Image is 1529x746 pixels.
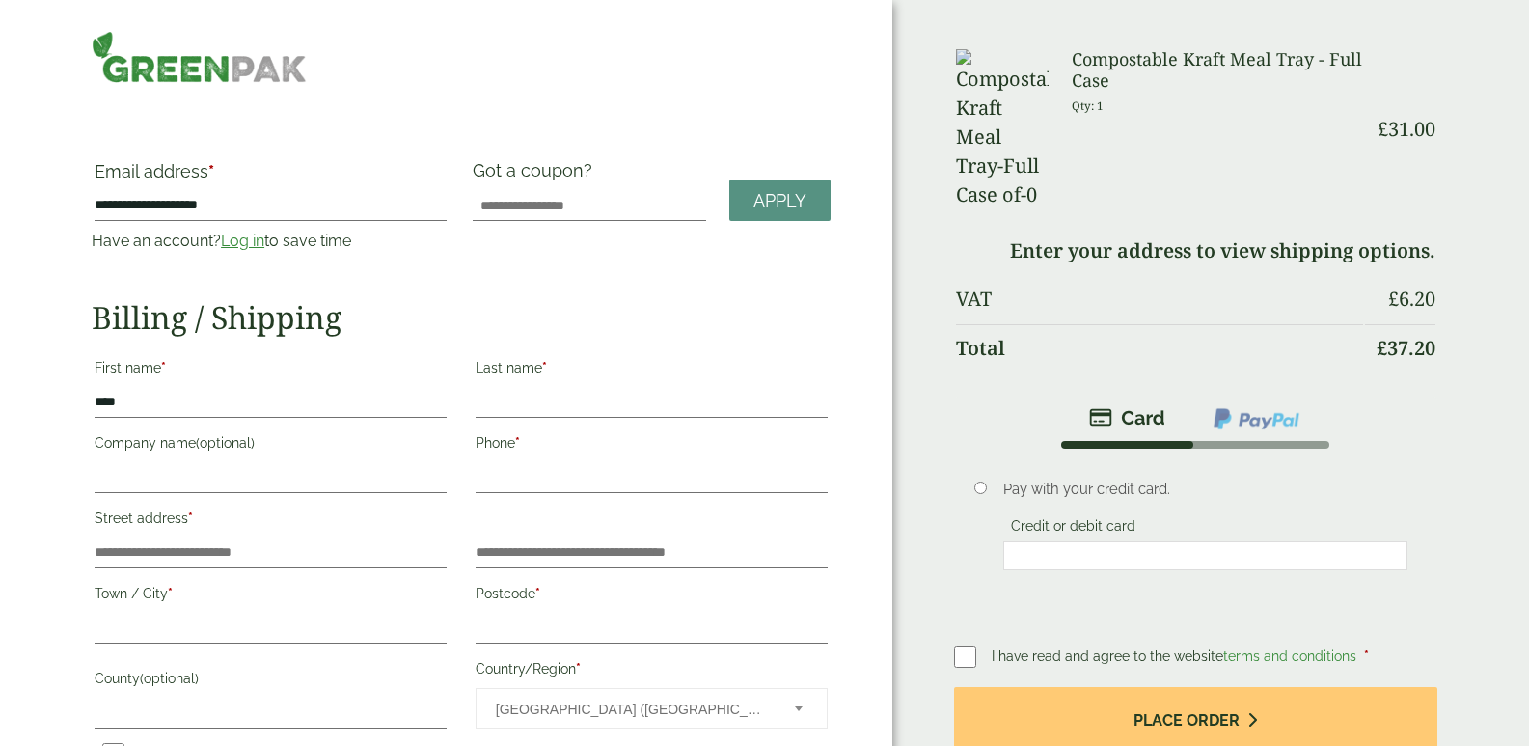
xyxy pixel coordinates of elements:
a: terms and conditions [1223,649,1356,664]
p: Pay with your credit card. [1003,479,1407,500]
th: VAT [956,276,1363,322]
label: County [95,665,447,698]
label: Credit or debit card [1003,518,1143,539]
img: GreenPak Supplies [92,31,306,83]
label: Got a coupon? [473,160,600,190]
label: First name [95,354,447,387]
img: ppcp-gateway.png [1212,406,1301,431]
abbr: required [208,161,214,181]
label: Postcode [476,580,828,613]
h3: Compostable Kraft Meal Tray - Full Case [1072,49,1363,91]
abbr: required [515,435,520,451]
label: Company name [95,429,447,462]
label: Country/Region [476,655,828,688]
abbr: required [161,360,166,375]
bdi: 37.20 [1377,335,1435,361]
label: Email address [95,163,447,190]
abbr: required [1364,649,1369,664]
span: (optional) [140,671,199,686]
a: Apply [729,180,831,221]
span: £ [1388,286,1399,312]
iframe: Secure card payment input frame [1009,547,1402,565]
abbr: required [535,586,540,601]
small: Qty: 1 [1072,98,1104,113]
abbr: required [188,511,193,526]
span: I have read and agree to the website [992,649,1360,664]
label: Phone [476,429,828,462]
bdi: 6.20 [1388,286,1435,312]
span: (optional) [196,435,255,451]
span: £ [1378,116,1388,142]
span: £ [1377,335,1387,361]
label: Town / City [95,580,447,613]
img: Compostable Kraft Meal Tray-Full Case of-0 [956,49,1050,209]
abbr: required [576,661,581,677]
abbr: required [542,360,547,375]
span: Apply [753,190,806,211]
span: Country/Region [476,688,828,729]
img: stripe.png [1089,406,1165,429]
label: Last name [476,354,828,387]
a: Log in [221,232,264,250]
th: Total [956,324,1363,372]
span: United Kingdom (UK) [496,689,769,730]
bdi: 31.00 [1378,116,1435,142]
h2: Billing / Shipping [92,299,830,336]
abbr: required [168,586,173,601]
label: Street address [95,505,447,538]
td: Enter your address to view shipping options. [956,228,1435,274]
p: Have an account? to save time [92,230,450,253]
